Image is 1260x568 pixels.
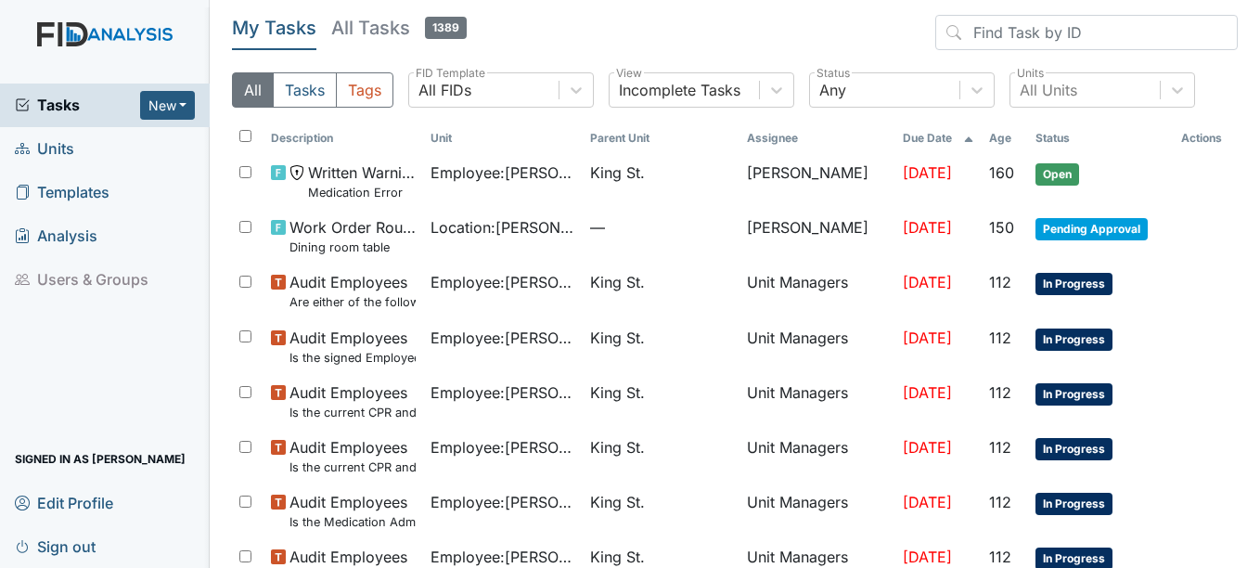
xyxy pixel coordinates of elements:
div: Any [819,79,846,101]
span: King St. [590,491,645,513]
button: Tasks [273,72,337,108]
span: Open [1035,163,1079,186]
span: King St. [590,161,645,184]
small: Is the Medication Administration certificate found in the file? [289,513,416,531]
td: Unit Managers [739,264,896,318]
span: In Progress [1035,383,1112,406]
span: Audit Employees Are either of the following in the file? "Consumer Report Release Forms" and the ... [289,271,416,311]
span: Audit Employees Is the signed Employee Confidentiality Agreement in the file (HIPPA)? [289,327,416,367]
td: [PERSON_NAME] [739,209,896,264]
span: Audit Employees Is the current CPR and First Aid Training Certificate found in the file(2 years)? [289,381,416,421]
td: Unit Managers [739,374,896,429]
div: All FIDs [418,79,471,101]
span: In Progress [1035,329,1112,351]
span: Employee : [PERSON_NAME], Uniququa [431,491,575,513]
input: Find Task by ID [935,15,1238,50]
td: [PERSON_NAME] [739,154,896,209]
span: 150 [989,218,1014,237]
span: 112 [989,329,1011,347]
span: [DATE] [903,163,952,182]
span: King St. [590,381,645,404]
span: 1389 [425,17,467,39]
span: 112 [989,383,1011,402]
th: Toggle SortBy [583,123,739,154]
span: Employee : [PERSON_NAME] [431,271,575,293]
span: Work Order Routine Dining room table [289,216,416,256]
td: Unit Managers [739,319,896,374]
span: [DATE] [903,383,952,402]
button: Tags [336,72,393,108]
span: Audit Employees Is the Medication Administration certificate found in the file? [289,491,416,531]
td: Unit Managers [739,484,896,538]
th: Assignee [739,123,896,154]
span: Employee : [PERSON_NAME] [431,327,575,349]
small: Medication Error [308,184,416,201]
span: King St. [590,546,645,568]
button: All [232,72,274,108]
span: Templates [15,178,109,207]
div: All Units [1020,79,1077,101]
span: Employee : [PERSON_NAME], Uniququa [431,546,575,568]
span: [DATE] [903,548,952,566]
div: Type filter [232,72,393,108]
span: [DATE] [903,218,952,237]
a: Tasks [15,94,140,116]
span: [DATE] [903,273,952,291]
span: King St. [590,271,645,293]
span: In Progress [1035,438,1112,460]
span: Signed in as [PERSON_NAME] [15,445,186,473]
th: Toggle SortBy [423,123,583,154]
h5: All Tasks [331,15,467,41]
span: Pending Approval [1035,218,1148,240]
span: [DATE] [903,438,952,457]
td: Unit Managers [739,429,896,484]
span: Written Warning Medication Error [308,161,416,201]
span: 112 [989,493,1011,511]
span: [DATE] [903,329,952,347]
span: King St. [590,436,645,458]
th: Actions [1174,123,1238,154]
th: Toggle SortBy [1028,123,1174,154]
span: — [590,216,732,239]
div: Incomplete Tasks [619,79,740,101]
span: Edit Profile [15,488,113,517]
span: 112 [989,438,1011,457]
span: In Progress [1035,273,1112,295]
h5: My Tasks [232,15,316,41]
span: Employee : [PERSON_NAME] [431,161,575,184]
span: 112 [989,273,1011,291]
span: [DATE] [903,493,952,511]
span: 112 [989,548,1011,566]
button: New [140,91,196,120]
span: Analysis [15,222,97,251]
small: Is the signed Employee Confidentiality Agreement in the file (HIPPA)? [289,349,416,367]
th: Toggle SortBy [982,123,1027,154]
span: Sign out [15,532,96,561]
small: Are either of the following in the file? "Consumer Report Release Forms" and the "MVR Disclosure ... [289,293,416,311]
span: Employee : [PERSON_NAME], Uniququa [431,436,575,458]
span: Location : [PERSON_NAME] [431,216,575,239]
span: Audit Employees Is the current CPR and First Aid Training Certificate found in the file(2 years)? [289,436,416,476]
span: 160 [989,163,1014,182]
input: Toggle All Rows Selected [239,130,251,142]
span: Employee : [PERSON_NAME] [431,381,575,404]
th: Toggle SortBy [264,123,423,154]
small: Dining room table [289,239,416,256]
small: Is the current CPR and First Aid Training Certificate found in the file(2 years)? [289,404,416,421]
th: Toggle SortBy [895,123,982,154]
span: King St. [590,327,645,349]
small: Is the current CPR and First Aid Training Certificate found in the file(2 years)? [289,458,416,476]
span: Units [15,135,74,163]
span: In Progress [1035,493,1112,515]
